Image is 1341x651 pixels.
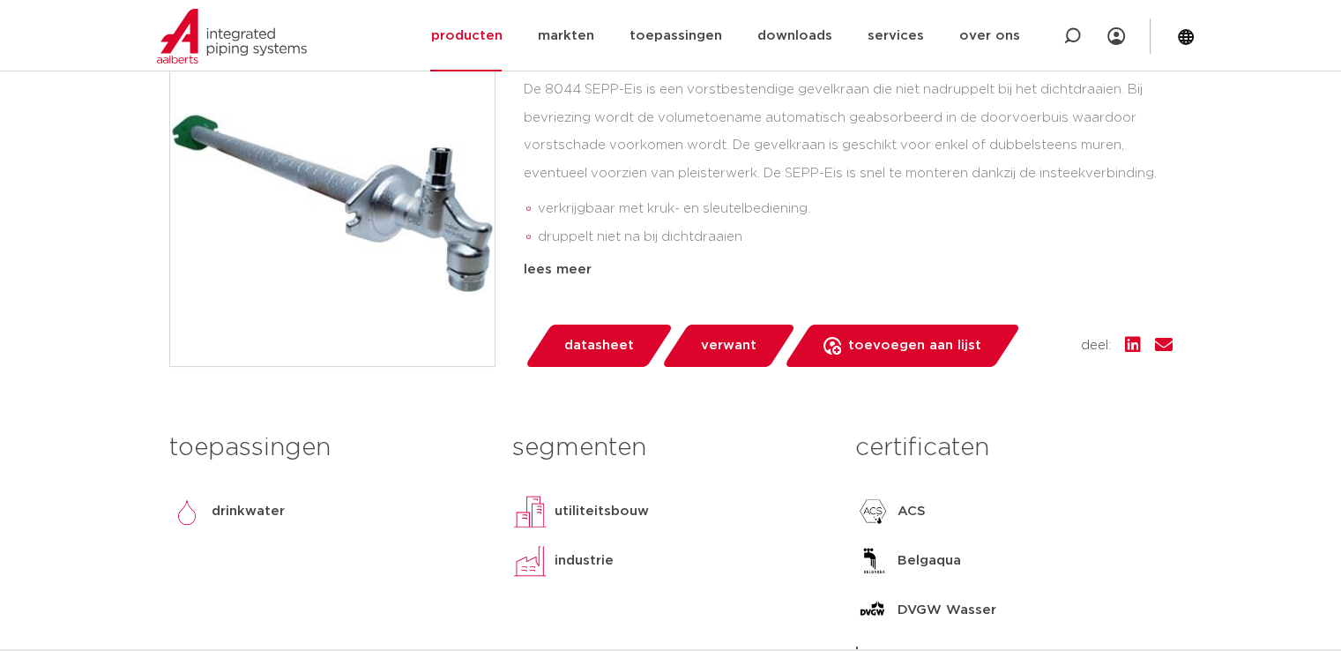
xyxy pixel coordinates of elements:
[538,251,1173,280] li: eenvoudige en snelle montage dankzij insteekverbinding
[555,501,649,522] p: utiliteitsbouw
[512,430,829,466] h3: segmenten
[1081,335,1111,356] span: deel:
[538,223,1173,251] li: druppelt niet na bij dichtdraaien
[660,325,796,367] a: verwant
[855,593,890,628] img: DVGW Wasser
[898,501,926,522] p: ACS
[848,332,981,360] span: toevoegen aan lijst
[170,41,495,366] img: Product Image for SEPP-Eis vorstbestendige gevelkraan (sleutelbediening)
[169,494,205,529] img: drinkwater
[512,494,548,529] img: utiliteitsbouw
[898,600,996,621] p: DVGW Wasser
[898,550,961,572] p: Belgaqua
[512,543,548,579] img: industrie
[524,259,1173,281] div: lees meer
[564,332,634,360] span: datasheet
[169,430,486,466] h3: toepassingen
[538,195,1173,223] li: verkrijgbaar met kruk- en sleutelbediening.
[524,325,674,367] a: datasheet
[855,543,890,579] img: Belgaqua
[555,550,614,572] p: industrie
[855,494,890,529] img: ACS
[524,76,1173,252] div: De 8044 SEPP-Eis is een vorstbestendige gevelkraan die niet nadruppelt bij het dichtdraaien. Bij ...
[855,430,1172,466] h3: certificaten
[701,332,756,360] span: verwant
[212,501,285,522] p: drinkwater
